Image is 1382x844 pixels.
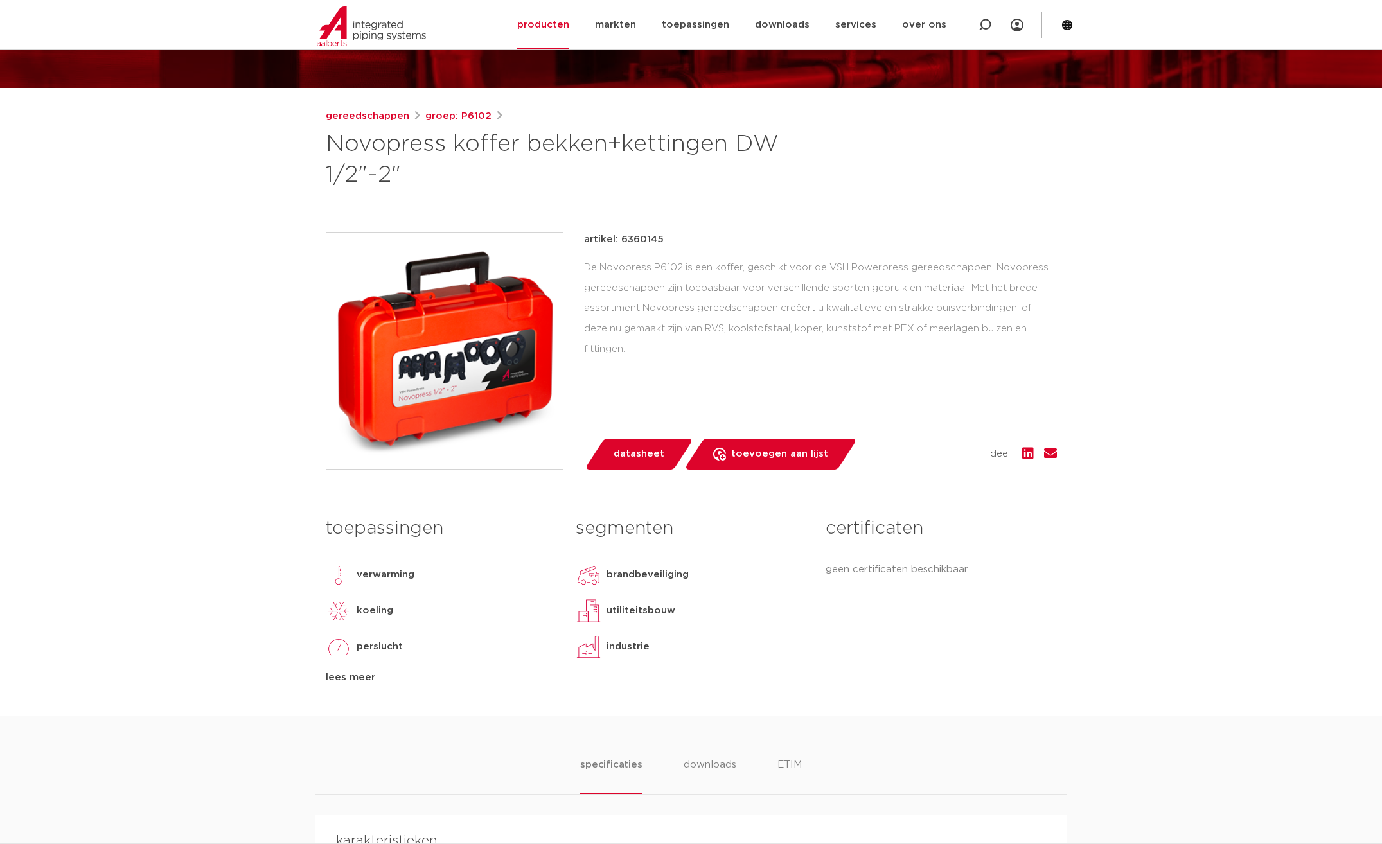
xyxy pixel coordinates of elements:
[576,634,601,660] img: industrie
[326,109,409,124] a: gereedschappen
[326,129,808,191] h1: Novopress koffer bekken+kettingen DW 1/2"-2"
[607,603,675,619] p: utiliteitsbouw
[990,446,1012,462] span: deel:
[584,232,664,247] p: artikel: 6360145
[584,439,693,470] a: datasheet
[326,670,556,685] div: lees meer
[777,757,802,794] li: ETIM
[684,757,736,794] li: downloads
[576,516,806,541] h3: segmenten
[326,598,351,624] img: koeling
[826,516,1056,541] h3: certificaten
[614,444,664,464] span: datasheet
[326,634,351,660] img: perslucht
[826,562,1056,577] p: geen certificaten beschikbaar
[326,516,556,541] h3: toepassingen
[580,757,642,794] li: specificaties
[357,567,414,583] p: verwarming
[425,109,492,124] a: groep: P6102
[326,233,563,469] img: Product Image for Novopress koffer bekken+kettingen DW 1/2"-2"
[731,444,828,464] span: toevoegen aan lijst
[576,598,601,624] img: utiliteitsbouw
[326,562,351,588] img: verwarming
[357,639,403,655] p: perslucht
[576,562,601,588] img: brandbeveiliging
[357,603,393,619] p: koeling
[607,567,689,583] p: brandbeveiliging
[584,258,1057,360] div: De Novopress P6102 is een koffer, geschikt voor de VSH Powerpress gereedschappen. Novopress geree...
[607,639,650,655] p: industrie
